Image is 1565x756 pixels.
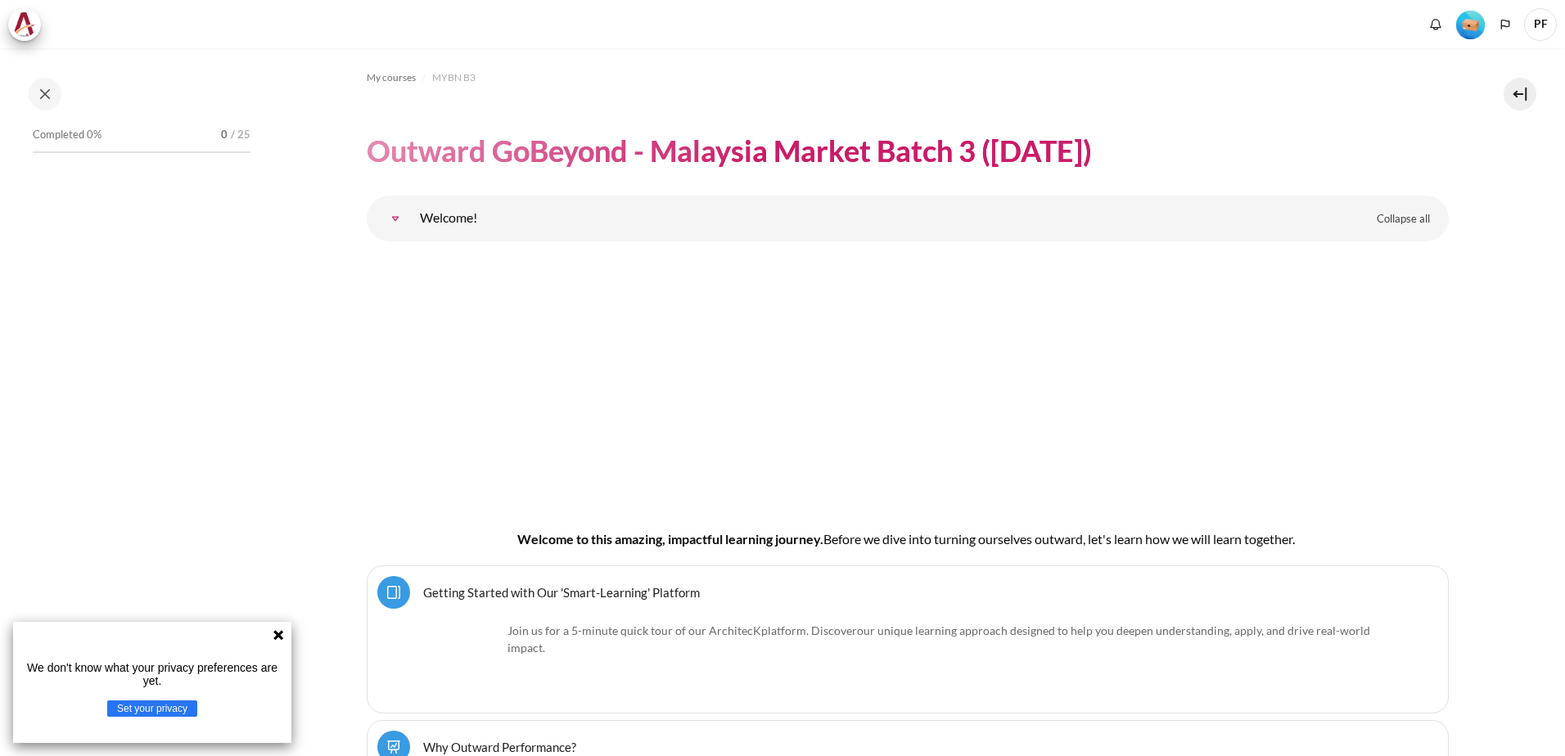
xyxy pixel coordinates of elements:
button: Languages [1493,12,1518,37]
span: B [823,531,832,547]
a: Why Outward Performance? [423,739,576,754]
span: / 25 [231,127,250,143]
nav: Navigation bar [367,65,1449,91]
img: platform logo [420,622,502,703]
a: Architeck Architeck [8,8,49,41]
a: User menu [1524,8,1557,41]
a: My courses [367,68,416,88]
a: Collapse all [1364,205,1442,233]
span: Completed 0% [33,127,101,143]
span: our unique learning approach designed to help you deepen understanding, apply, and drive real-wor... [507,623,1370,655]
span: Collapse all [1377,211,1430,227]
span: . [507,623,1370,655]
div: Level #1 [1456,9,1485,39]
h4: Welcome to this amazing, impactful learning journey. [419,529,1396,549]
span: PF [1524,8,1557,41]
span: MYBN B3 [432,70,476,85]
span: efore we dive into turning ourselves outward, let's learn how we will learn together. [832,531,1295,547]
img: Architeck [13,12,36,37]
p: We don't know what your privacy preferences are yet. [20,661,285,687]
h1: Outward GoBeyond - Malaysia Market Batch 3 ([DATE]) [367,132,1092,170]
a: Getting Started with Our 'Smart-Learning' Platform [423,584,700,600]
a: Welcome! [379,202,412,235]
a: Level #1 [1450,9,1491,39]
a: MYBN B3 [432,68,476,88]
div: Show notification window with no new notifications [1423,12,1448,37]
button: Set your privacy [107,700,197,717]
p: Join us for a 5-minute quick tour of our ArchitecK platform. Discover [420,622,1396,656]
span: My courses [367,70,416,85]
span: 0 [221,127,228,143]
img: Level #1 [1456,11,1485,39]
